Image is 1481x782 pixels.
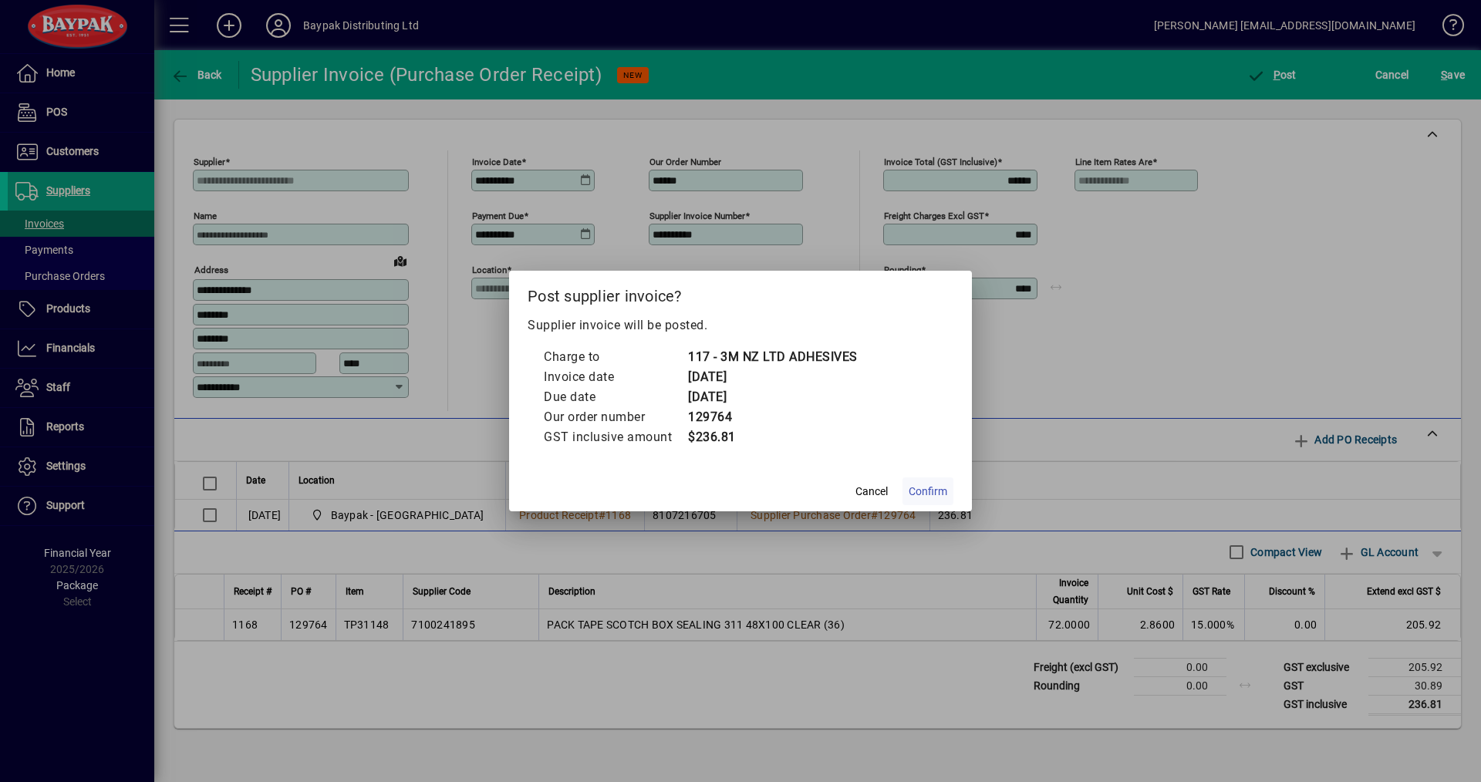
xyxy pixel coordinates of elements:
[509,271,972,315] h2: Post supplier invoice?
[528,316,953,335] p: Supplier invoice will be posted.
[847,477,896,505] button: Cancel
[855,484,888,500] span: Cancel
[543,407,687,427] td: Our order number
[687,367,858,387] td: [DATE]
[543,347,687,367] td: Charge to
[909,484,947,500] span: Confirm
[687,427,858,447] td: $236.81
[902,477,953,505] button: Confirm
[543,367,687,387] td: Invoice date
[687,387,858,407] td: [DATE]
[687,407,858,427] td: 129764
[543,387,687,407] td: Due date
[543,427,687,447] td: GST inclusive amount
[687,347,858,367] td: 117 - 3M NZ LTD ADHESIVES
